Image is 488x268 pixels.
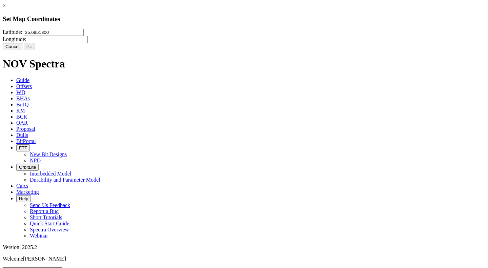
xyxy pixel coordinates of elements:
a: × [3,3,6,8]
div: Version: 2025.2 [3,244,485,250]
label: Longitude: [3,36,26,42]
button: Cancel [3,43,22,50]
span: BitIQ [16,102,28,107]
span: BitPortal [16,138,36,144]
span: [PERSON_NAME] [23,256,66,262]
span: WD [16,89,25,95]
a: Webinar [30,233,48,239]
h1: NOV Spectra [3,58,485,70]
span: Dulls [16,132,28,138]
a: Durability and Parameter Model [30,177,100,183]
p: Welcome [3,256,485,262]
a: New Bit Designs [30,151,67,157]
span: OAR [16,120,28,126]
span: Help [19,196,28,201]
span: BHAs [16,96,30,101]
a: Short Tutorials [30,214,62,220]
span: Marketing [16,189,39,195]
label: Latitude: [3,29,22,35]
span: Calcs [16,183,28,189]
h3: Set Map Coordinates [3,15,485,23]
a: Send Us Feedback [30,202,70,208]
a: Interbedded Model [30,171,71,177]
button: Go [24,43,35,50]
span: Offsets [16,83,32,89]
span: OrbitLite [19,165,36,170]
a: NPD [30,158,41,163]
span: Guide [16,77,29,83]
a: Spectra Overview [30,227,69,232]
span: KM [16,108,25,114]
span: BCR [16,114,27,120]
span: FTT [19,145,27,150]
a: Report a Bug [30,208,59,214]
span: Proposal [16,126,35,132]
a: Quick Start Guide [30,221,69,226]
